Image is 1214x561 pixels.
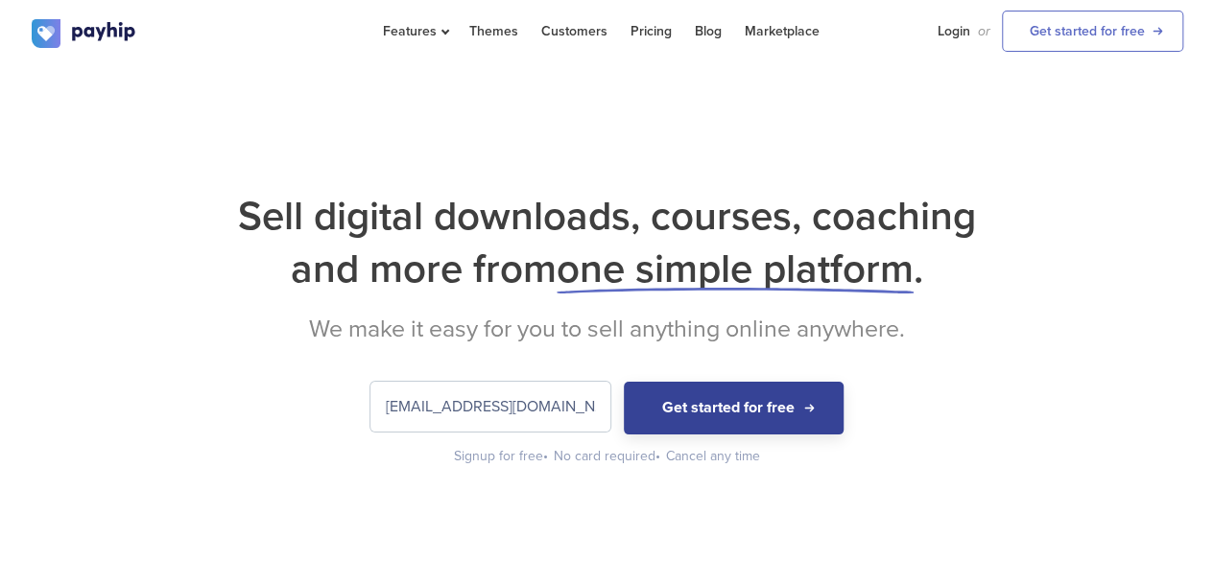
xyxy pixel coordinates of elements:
span: one simple platform [557,245,914,293]
span: . [914,245,923,293]
span: • [655,448,660,464]
input: Enter your email address [370,382,610,432]
a: Get started for free [1002,11,1183,52]
img: logo.svg [32,19,137,48]
span: Features [383,23,446,39]
button: Get started for free [624,382,844,434]
h1: Sell digital downloads, courses, coaching and more from [32,190,1183,295]
span: • [543,448,548,464]
div: Cancel any time [666,447,760,466]
div: No card required [554,447,662,466]
h2: We make it easy for you to sell anything online anywhere. [32,315,1183,343]
div: Signup for free [454,447,550,466]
